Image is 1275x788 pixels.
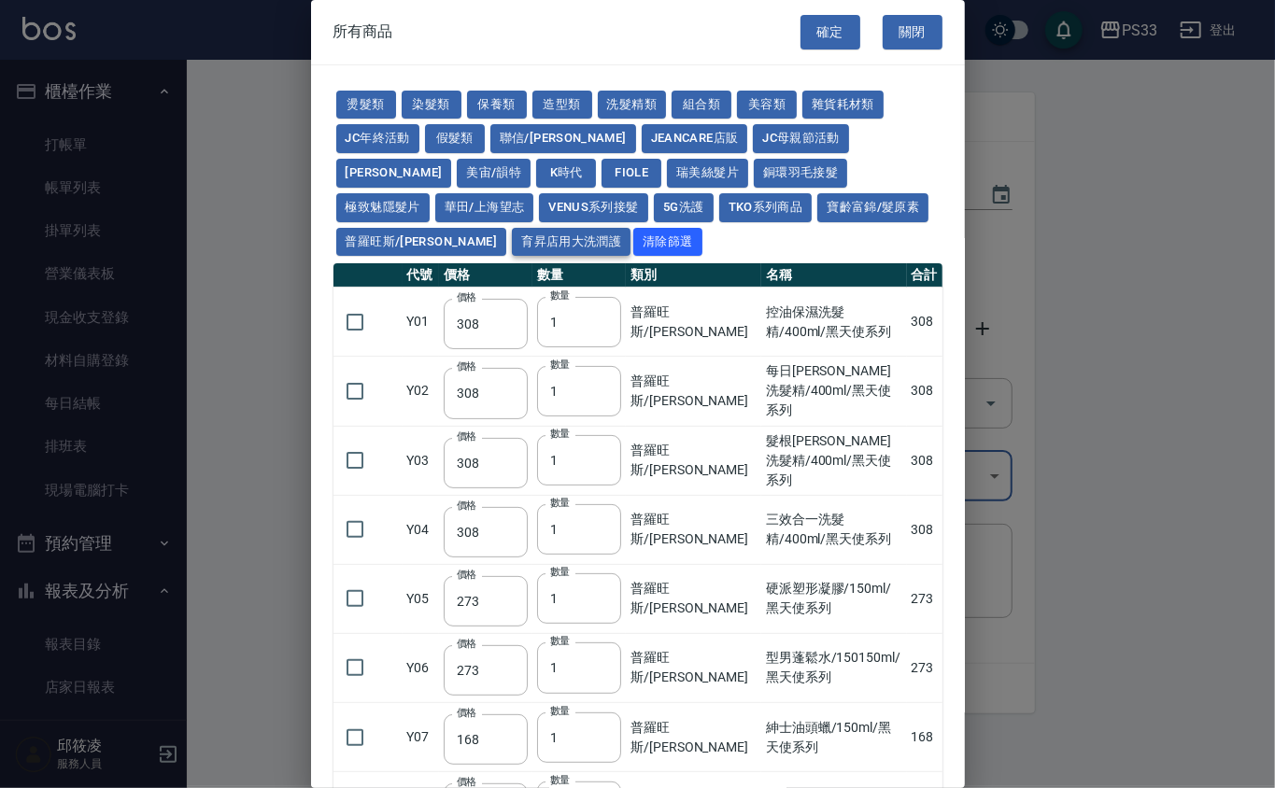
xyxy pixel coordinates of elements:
[907,495,942,564] td: 308
[907,357,942,426] td: 308
[435,193,534,222] button: 華田/上海望志
[626,703,761,772] td: 普羅旺斯/[PERSON_NAME]
[883,15,942,49] button: 關閉
[761,703,907,772] td: 紳士油頭蠟/150ml/黑天使系列
[425,124,485,153] button: 假髮類
[761,263,907,288] th: 名稱
[333,22,393,41] span: 所有商品
[761,288,907,357] td: 控油保濕洗髮精/400ml/黑天使系列
[550,427,570,441] label: 數量
[457,359,476,373] label: 價格
[602,159,661,188] button: FIOLE
[626,495,761,564] td: 普羅旺斯/[PERSON_NAME]
[550,288,570,303] label: 數量
[626,564,761,633] td: 普羅旺斯/[PERSON_NAME]
[598,91,667,120] button: 洗髮精類
[907,703,942,772] td: 168
[402,91,461,120] button: 染髮類
[672,91,731,120] button: 組合類
[403,633,440,702] td: Y06
[761,357,907,426] td: 每日[PERSON_NAME]洗髮精/400ml/黑天使系列
[753,124,849,153] button: JC母親節活動
[550,358,570,372] label: 數量
[907,263,942,288] th: 合計
[907,633,942,702] td: 273
[761,564,907,633] td: 硬派塑形凝膠/150ml/黑天使系列
[539,193,647,222] button: Venus系列接髮
[403,564,440,633] td: Y05
[403,426,440,495] td: Y03
[457,290,476,304] label: 價格
[403,703,440,772] td: Y07
[403,288,440,357] td: Y01
[800,15,860,49] button: 確定
[490,124,636,153] button: 聯信/[PERSON_NAME]
[336,193,430,222] button: 極致魅隱髮片
[550,634,570,648] label: 數量
[532,263,626,288] th: 數量
[467,91,527,120] button: 保養類
[457,568,476,582] label: 價格
[457,159,531,188] button: 美宙/韻特
[550,496,570,510] label: 數量
[907,564,942,633] td: 273
[457,429,476,443] label: 價格
[403,263,440,288] th: 代號
[907,288,942,357] td: 308
[626,633,761,702] td: 普羅旺斯/[PERSON_NAME]
[626,288,761,357] td: 普羅旺斯/[PERSON_NAME]
[633,228,702,257] button: 清除篩選
[550,565,570,579] label: 數量
[761,426,907,495] td: 髮根[PERSON_NAME]洗髮精/400ml/黑天使系列
[642,124,748,153] button: JeanCare店販
[550,704,570,718] label: 數量
[532,91,592,120] button: 造型類
[403,357,440,426] td: Y02
[457,637,476,651] label: 價格
[761,495,907,564] td: 三效合一洗髮精/400ml/黑天使系列
[667,159,748,188] button: 瑞美絲髮片
[457,499,476,513] label: 價格
[403,495,440,564] td: Y04
[439,263,532,288] th: 價格
[626,357,761,426] td: 普羅旺斯/[PERSON_NAME]
[336,228,507,257] button: 普羅旺斯/[PERSON_NAME]
[626,263,761,288] th: 類別
[802,91,884,120] button: 雜貨耗材類
[761,633,907,702] td: 型男蓬鬆水/150150ml/黑天使系列
[907,426,942,495] td: 308
[336,124,419,153] button: JC年終活動
[654,193,714,222] button: 5G洗護
[737,91,797,120] button: 美容類
[754,159,847,188] button: 銅環羽毛接髮
[536,159,596,188] button: K時代
[719,193,813,222] button: TKO系列商品
[817,193,928,222] button: 寶齡富錦/髮原素
[626,426,761,495] td: 普羅旺斯/[PERSON_NAME]
[336,159,452,188] button: [PERSON_NAME]
[550,773,570,787] label: 數量
[457,706,476,720] label: 價格
[336,91,396,120] button: 燙髮類
[512,228,630,257] button: 育昇店用大洗潤護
